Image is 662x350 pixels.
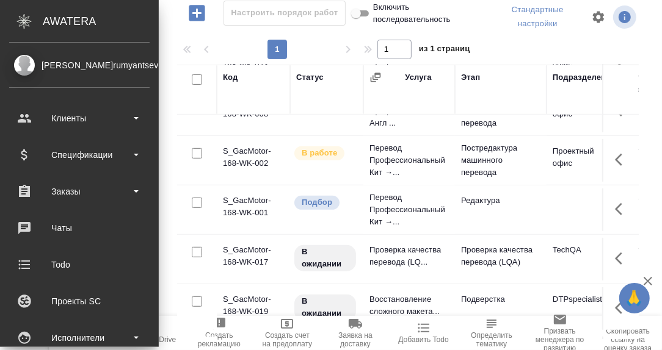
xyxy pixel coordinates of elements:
[547,287,620,330] td: DTPspecialists
[9,329,150,347] div: Исполнители
[363,136,455,185] td: Перевод Профессиональный Кит →...
[9,255,150,274] div: Todo
[553,71,616,84] div: Подразделение
[3,286,156,316] a: Проекты SC
[293,195,357,211] div: Можно подбирать исполнителей
[461,71,480,84] div: Этап
[302,295,349,320] p: В ожидании
[461,244,540,268] p: Проверка качества перевода (LQA)
[461,293,540,305] p: Подверстка
[608,145,637,174] button: Здесь прячутся важные кнопки
[293,145,357,162] div: Исполнитель выполняет работу
[461,142,540,179] p: Постредактура машинного перевода
[363,238,455,280] td: Проверка качества перевода (LQ...
[296,71,324,84] div: Статус
[369,71,382,84] button: Сгруппировать
[465,331,518,348] span: Определить тематику
[594,316,662,350] button: Скопировать ссылку на оценку заказа
[3,249,156,280] a: Todo
[398,335,448,344] span: Добавить Todo
[302,196,332,209] p: Подбор
[608,293,637,323] button: Здесь прячутся важные кнопки
[302,147,337,159] p: В работе
[9,146,150,164] div: Спецификации
[329,331,382,348] span: Заявка на доставку
[293,244,357,273] div: Исполнитель назначен, приступать к работе пока рано
[9,109,150,127] div: Клиенты
[293,293,357,322] div: Исполнитель назначен, приступать к работе пока рано
[390,316,458,350] button: Добавить Todo
[363,185,455,234] td: Перевод Профессиональный Кит →...
[180,1,214,26] button: Добавить работу
[253,316,322,350] button: Создать счет на предоплату
[608,195,637,224] button: Здесь прячутся важные кнопки
[608,244,637,273] button: Здесь прячутся важные кнопки
[9,59,150,72] div: [PERSON_NAME]rumyantseva
[526,316,594,350] button: Призвать менеджера по развитию
[363,287,455,330] td: Восстановление сложного макета...
[217,287,290,330] td: S_GacMotor-168-WK-019
[43,9,159,34] div: AWATERA
[217,188,290,231] td: S_GacMotor-168-WK-001
[613,5,639,29] span: Посмотреть информацию
[9,182,150,201] div: Заказы
[419,41,470,59] span: из 1 страниц
[3,213,156,243] a: Чаты
[321,316,390,350] button: Заявка на доставку
[624,285,645,311] span: 🙏
[9,219,150,237] div: Чаты
[547,238,620,280] td: TechQA
[584,2,613,32] span: Настроить таблицу
[547,139,620,182] td: Проектный офис
[9,292,150,310] div: Проекты SC
[457,316,526,350] button: Определить тематику
[192,331,246,348] span: Создать рекламацию
[217,139,290,182] td: S_GacMotor-168-WK-002
[405,71,431,84] div: Услуга
[302,246,349,270] p: В ожидании
[261,331,315,348] span: Создать счет на предоплату
[619,283,650,313] button: 🙏
[461,195,540,207] p: Редактура
[185,316,253,350] button: Создать рекламацию
[492,1,584,34] div: split button
[217,238,290,280] td: S_GacMotor-168-WK-017
[223,71,238,84] div: Код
